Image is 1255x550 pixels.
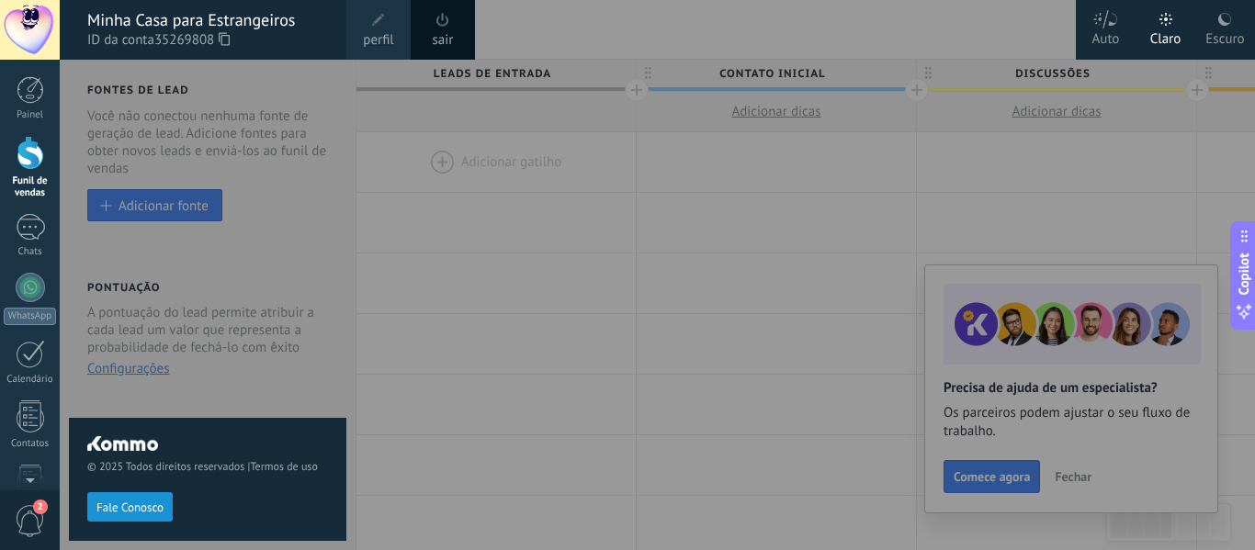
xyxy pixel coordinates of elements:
div: Claro [1150,12,1182,60]
div: Minha Casa para Estrangeiros [87,10,328,30]
span: © 2025 Todos direitos reservados | [87,460,328,474]
div: WhatsApp [4,308,56,325]
span: 2 [33,499,48,514]
div: Funil de vendas [4,175,57,199]
span: perfil [363,30,393,51]
a: sair [433,30,454,51]
div: Painel [4,109,57,121]
a: Fale Conosco [87,499,173,513]
span: Copilot [1235,253,1253,295]
div: Auto [1092,12,1120,60]
span: ID da conta [87,30,328,51]
div: Contatos [4,438,57,450]
div: Chats [4,246,57,258]
span: Fale Conosco [96,501,164,514]
a: Termos de uso [250,460,317,474]
span: 35269808 [154,30,230,51]
div: Escuro [1205,12,1244,60]
button: Fale Conosco [87,492,173,522]
div: Calendário [4,374,57,386]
